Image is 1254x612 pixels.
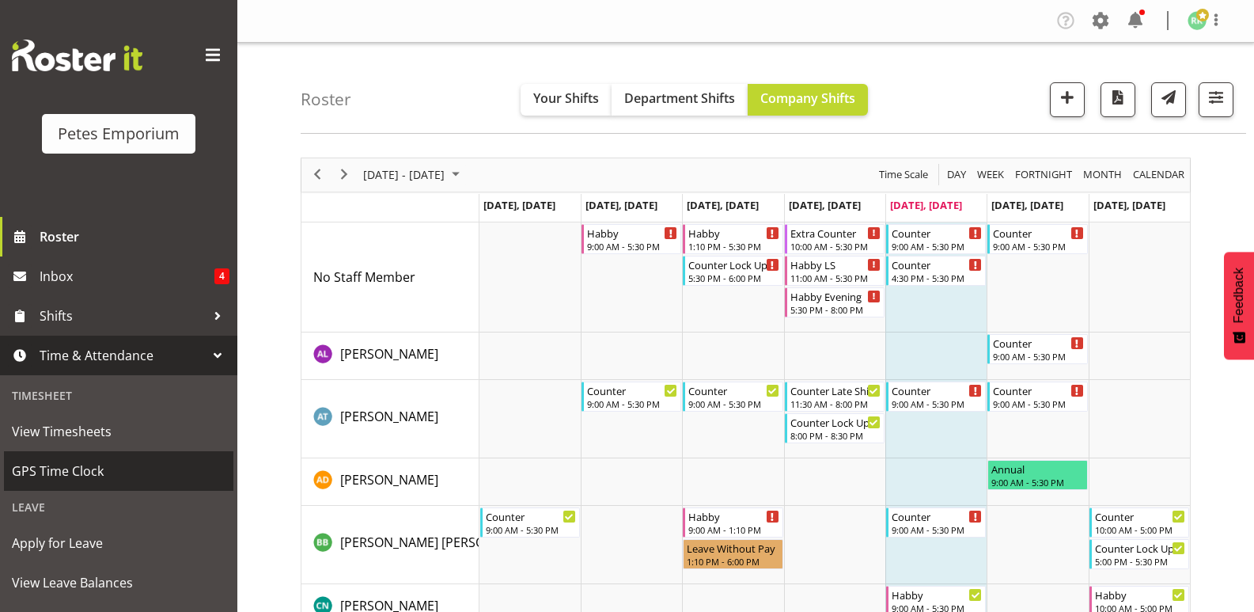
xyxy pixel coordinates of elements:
button: Filter Shifts [1199,82,1233,117]
button: Download a PDF of the roster according to the set date range. [1101,82,1135,117]
div: Beena Beena"s event - Counter Begin From Sunday, August 24, 2025 at 10:00:00 AM GMT+12:00 Ends At... [1089,507,1189,538]
span: [DATE] - [DATE] [362,165,446,184]
td: No Staff Member resource [301,222,479,333]
span: Day [945,165,968,184]
div: 10:00 AM - 5:30 PM [790,240,881,253]
div: Abigail Lane"s event - Counter Begin From Saturday, August 23, 2025 at 9:00:00 AM GMT+12:00 Ends ... [987,334,1087,364]
div: Habby [587,225,677,241]
button: Fortnight [1013,165,1075,184]
div: Beena Beena"s event - Counter Begin From Monday, August 18, 2025 at 9:00:00 AM GMT+12:00 Ends At ... [480,507,580,538]
div: 9:00 AM - 5:30 PM [993,240,1083,253]
button: Company Shifts [748,84,868,116]
div: Beena Beena"s event - Counter Lock Up Begin From Sunday, August 24, 2025 at 5:00:00 PM GMT+12:00 ... [1089,539,1189,569]
div: No Staff Member"s event - Counter Begin From Friday, August 22, 2025 at 9:00:00 AM GMT+12:00 Ends... [886,224,986,254]
span: [PERSON_NAME] [340,345,438,363]
img: Rosterit website logo [12,40,142,71]
span: Fortnight [1013,165,1074,184]
div: 5:00 PM - 5:30 PM [1095,555,1185,568]
button: Month [1131,165,1188,184]
div: Counter Lock Up [1095,540,1185,556]
button: Send a list of all shifts for the selected filtered period to all rostered employees. [1151,82,1186,117]
h4: Roster [301,90,351,108]
a: No Staff Member [313,268,415,287]
div: Leave [4,491,233,523]
span: View Leave Balances [12,571,225,595]
span: [DATE], [DATE] [483,198,555,212]
span: 4 [214,268,229,284]
div: Alex-Micheal Taniwha"s event - Counter Begin From Tuesday, August 19, 2025 at 9:00:00 AM GMT+12:0... [582,382,681,412]
span: Shifts [40,304,206,328]
button: August 2025 [361,165,467,184]
div: Beena Beena"s event - Counter Begin From Friday, August 22, 2025 at 9:00:00 AM GMT+12:00 Ends At ... [886,507,986,538]
div: No Staff Member"s event - Extra Counter Begin From Thursday, August 21, 2025 at 10:00:00 AM GMT+1... [785,224,885,254]
span: [PERSON_NAME] [340,408,438,425]
div: Beena Beena"s event - Leave Without Pay Begin From Wednesday, August 20, 2025 at 1:10:00 PM GMT+1... [683,539,782,569]
div: Counter [587,382,677,398]
div: Timesheet [4,379,233,412]
span: View Timesheets [12,420,225,443]
button: Previous [307,165,328,184]
button: Timeline Day [945,165,969,184]
div: Alex-Micheal Taniwha"s event - Counter Late Shift Begin From Thursday, August 21, 2025 at 11:30:0... [785,382,885,412]
div: Habby [1095,587,1185,602]
div: next period [331,158,358,192]
div: Counter [892,257,982,272]
div: Counter Late Shift [790,382,881,398]
div: 9:00 AM - 5:30 PM [587,240,677,253]
div: Alex-Micheal Taniwha"s event - Counter Begin From Wednesday, August 20, 2025 at 9:00:00 AM GMT+12... [683,382,782,412]
div: August 18 - 24, 2025 [358,158,469,192]
span: [DATE], [DATE] [1093,198,1165,212]
span: Time Scale [877,165,930,184]
div: 9:00 AM - 5:30 PM [587,397,677,410]
div: Amelia Denz"s event - Annual Begin From Saturday, August 23, 2025 at 9:00:00 AM GMT+12:00 Ends At... [987,460,1087,490]
a: [PERSON_NAME] [340,407,438,426]
div: 9:00 AM - 5:30 PM [993,350,1083,363]
div: 5:30 PM - 6:00 PM [688,272,779,284]
span: GPS Time Clock [12,459,225,483]
td: Beena Beena resource [301,506,479,584]
td: Alex-Micheal Taniwha resource [301,380,479,458]
div: Counter [1095,508,1185,524]
button: Timeline Week [975,165,1007,184]
span: Month [1082,165,1123,184]
span: Apply for Leave [12,531,225,555]
div: 9:00 AM - 5:30 PM [892,523,982,536]
div: 9:00 AM - 5:30 PM [993,397,1083,410]
div: 1:10 PM - 6:00 PM [687,555,779,568]
a: [PERSON_NAME] [PERSON_NAME] [340,533,540,552]
div: Counter [486,508,576,524]
div: Counter [688,382,779,398]
a: [PERSON_NAME] [340,470,438,489]
button: Add a new shift [1050,82,1085,117]
span: [DATE], [DATE] [991,198,1063,212]
div: 4:30 PM - 5:30 PM [892,272,982,284]
button: Feedback - Show survey [1224,252,1254,359]
img: ruth-robertson-taylor722.jpg [1188,11,1207,30]
div: Counter [993,225,1083,241]
div: 8:00 PM - 8:30 PM [790,429,881,442]
button: Department Shifts [612,84,748,116]
span: [DATE], [DATE] [789,198,861,212]
div: 1:10 PM - 5:30 PM [688,240,779,253]
span: Your Shifts [533,89,599,107]
a: Apply for Leave [4,523,233,563]
div: Annual [991,461,1083,477]
div: Counter [892,508,982,524]
button: Next [334,165,355,184]
div: Counter [892,382,982,398]
div: No Staff Member"s event - Habby Begin From Tuesday, August 19, 2025 at 9:00:00 AM GMT+12:00 Ends ... [582,224,681,254]
div: Alex-Micheal Taniwha"s event - Counter Begin From Saturday, August 23, 2025 at 9:00:00 AM GMT+12:... [987,382,1087,412]
span: calendar [1131,165,1186,184]
div: Beena Beena"s event - Habby Begin From Wednesday, August 20, 2025 at 9:00:00 AM GMT+12:00 Ends At... [683,507,782,538]
td: Amelia Denz resource [301,458,479,506]
div: Counter [993,335,1083,351]
div: 11:00 AM - 5:30 PM [790,272,881,284]
span: [PERSON_NAME] [340,471,438,488]
button: Time Scale [877,165,931,184]
div: Leave Without Pay [687,540,779,556]
div: Habby [688,508,779,524]
div: previous period [304,158,331,192]
td: Abigail Lane resource [301,333,479,380]
div: Extra Counter [790,225,881,241]
span: Week [976,165,1006,184]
